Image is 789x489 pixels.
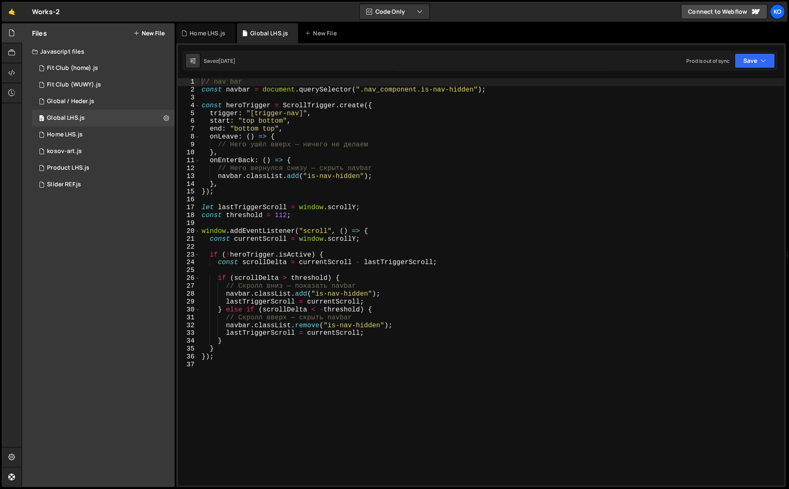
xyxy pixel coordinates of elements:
[32,176,175,193] div: 6928/45342.js
[178,196,200,204] div: 16
[32,60,175,77] div: 6928/27047.js
[47,98,94,105] div: Global / Heder.js
[32,7,60,17] div: Works-2
[178,94,200,102] div: 3
[360,4,429,19] button: Code Only
[681,4,767,19] a: Connect to Webflow
[178,204,200,212] div: 17
[178,329,200,337] div: 33
[178,165,200,173] div: 12
[178,274,200,282] div: 26
[178,235,200,243] div: 21
[47,148,82,155] div: kosov-art.js
[178,188,200,196] div: 15
[32,126,175,143] div: 6928/45087.js
[32,93,175,110] div: 6928/31203.js
[770,4,785,19] a: Ko
[686,57,730,64] div: Prod is out of sync
[178,173,200,180] div: 13
[178,353,200,361] div: 36
[178,306,200,314] div: 30
[47,81,101,89] div: Fit Club (WUWY).js
[178,259,200,267] div: 24
[32,77,175,93] div: 6928/31842.js
[47,114,85,122] div: Global LHS.js
[178,227,200,235] div: 20
[22,43,175,60] div: Javascript files
[39,116,44,122] span: 0
[178,337,200,345] div: 34
[47,131,83,138] div: Home LHS.js
[47,181,81,188] div: Slider REF.js
[178,117,200,125] div: 6
[735,53,775,68] button: Save
[178,180,200,188] div: 14
[178,78,200,86] div: 1
[178,314,200,322] div: 31
[178,86,200,94] div: 2
[219,57,235,64] div: [DATE]
[250,29,288,37] div: Global LHS.js
[133,30,165,37] button: New File
[178,212,200,220] div: 18
[178,345,200,353] div: 35
[178,141,200,149] div: 9
[178,157,200,165] div: 11
[47,64,98,72] div: Fit Club (home).js
[178,290,200,298] div: 28
[178,267,200,274] div: 25
[47,164,89,172] div: Product LHS.js
[2,2,22,22] a: 🤙
[178,361,200,369] div: 37
[190,29,225,37] div: Home LHS.js
[178,220,200,227] div: 19
[178,102,200,110] div: 4
[178,133,200,141] div: 8
[178,251,200,259] div: 23
[204,57,235,64] div: Saved
[32,143,175,160] div: 6928/22909.js
[32,160,175,176] div: 6928/45341.js
[178,125,200,133] div: 7
[178,282,200,290] div: 27
[178,298,200,306] div: 29
[305,29,340,37] div: New File
[32,29,47,38] h2: Files
[178,110,200,118] div: 5
[178,322,200,330] div: 32
[32,110,175,126] div: 6928/45086.js
[178,149,200,157] div: 10
[178,243,200,251] div: 22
